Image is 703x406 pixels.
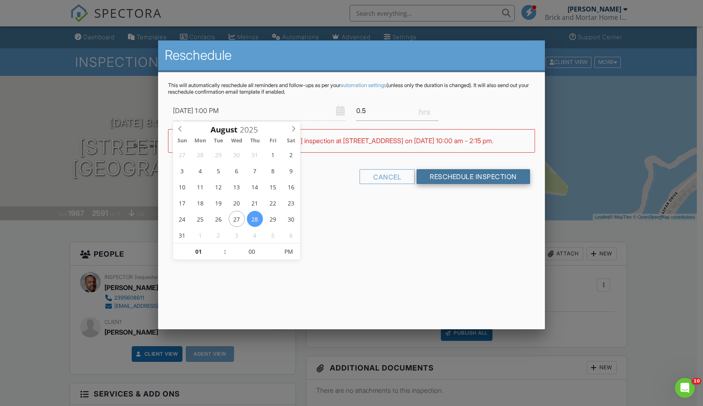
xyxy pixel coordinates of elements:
span: September 6, 2025 [283,227,299,243]
span: August 18, 2025 [192,195,208,211]
span: August 29, 2025 [265,211,281,227]
span: August 23, 2025 [283,195,299,211]
span: August 26, 2025 [211,211,227,227]
span: August 6, 2025 [229,163,245,179]
span: August 30, 2025 [283,211,299,227]
span: July 27, 2025 [174,146,190,163]
span: August 14, 2025 [247,179,263,195]
span: Mon [191,138,209,144]
span: July 29, 2025 [211,146,227,163]
span: 10 [692,378,701,385]
span: August 11, 2025 [192,179,208,195]
span: September 3, 2025 [229,227,245,243]
span: Scroll to increment [211,126,237,134]
span: July 31, 2025 [247,146,263,163]
span: August 31, 2025 [174,227,190,243]
span: Wed [227,138,246,144]
input: Scroll to increment [173,243,224,260]
span: August 13, 2025 [229,179,245,195]
span: August 25, 2025 [192,211,208,227]
span: August 22, 2025 [265,195,281,211]
span: August 21, 2025 [247,195,263,211]
h2: Reschedule [165,47,538,64]
div: Cancel [360,169,415,184]
span: July 28, 2025 [192,146,208,163]
span: : [224,243,226,260]
span: August 10, 2025 [174,179,190,195]
input: Scroll to increment [237,124,265,135]
span: August 5, 2025 [211,163,227,179]
span: August 1, 2025 [265,146,281,163]
span: August 15, 2025 [265,179,281,195]
span: August 7, 2025 [247,163,263,179]
span: August 8, 2025 [265,163,281,179]
span: August 28, 2025 [247,211,263,227]
input: Scroll to increment [226,243,277,260]
span: September 4, 2025 [247,227,263,243]
iframe: Intercom live chat [675,378,695,398]
span: September 1, 2025 [192,227,208,243]
span: Sat [282,138,300,144]
span: Sun [173,138,191,144]
span: September 2, 2025 [211,227,227,243]
div: WARNING: Conflicts with [PERSON_NAME] inspection at [STREET_ADDRESS] on [DATE] 10:00 am - 2:15 pm. [168,129,535,152]
span: Thu [246,138,264,144]
span: Click to toggle [277,243,300,260]
span: August 3, 2025 [174,163,190,179]
span: August 19, 2025 [211,195,227,211]
a: automation settings [341,82,386,88]
span: August 20, 2025 [229,195,245,211]
span: August 12, 2025 [211,179,227,195]
span: August 9, 2025 [283,163,299,179]
span: Fri [264,138,282,144]
span: August 24, 2025 [174,211,190,227]
input: Reschedule Inspection [417,169,530,184]
span: Tue [209,138,227,144]
span: September 5, 2025 [265,227,281,243]
span: August 4, 2025 [192,163,208,179]
span: August 17, 2025 [174,195,190,211]
span: August 27, 2025 [229,211,245,227]
p: This will automatically reschedule all reminders and follow-ups as per your (unless only the dura... [168,82,535,95]
span: July 30, 2025 [229,146,245,163]
span: August 16, 2025 [283,179,299,195]
span: August 2, 2025 [283,146,299,163]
